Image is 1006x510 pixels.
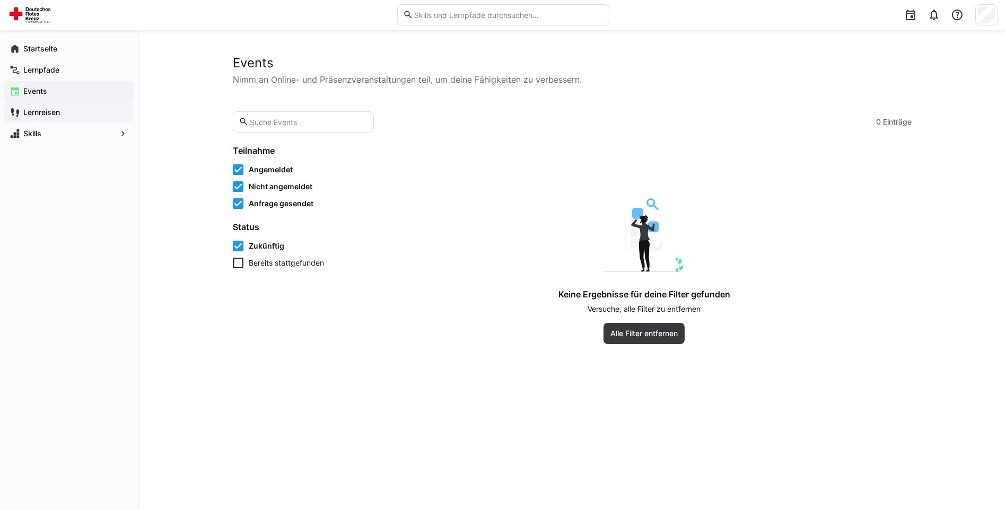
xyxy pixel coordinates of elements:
[249,198,313,209] span: Anfrage gesendet
[249,164,293,175] span: Angemeldet
[249,181,312,192] span: Nicht angemeldet
[413,10,603,20] input: Skills und Lernpfade durchsuchen…
[558,289,730,300] h4: Keine Ergebnisse für deine Filter gefunden
[233,222,364,232] h4: Status
[876,117,881,127] span: 0
[233,55,912,71] h2: Events
[249,258,324,268] span: Bereits stattgefunden
[588,304,701,314] p: Versuche, alle Filter zu entfernen
[249,117,368,127] input: Suche Events
[603,323,685,344] button: Alle Filter entfernen
[883,117,912,127] span: Einträge
[233,145,364,156] h4: Teilnahme
[609,328,679,339] span: Alle Filter entfernen
[233,73,912,86] p: Nimm an Online- und Präsenzveranstaltungen teil, um deine Fähigkeiten zu verbessern.
[249,241,284,251] span: Zukünftig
